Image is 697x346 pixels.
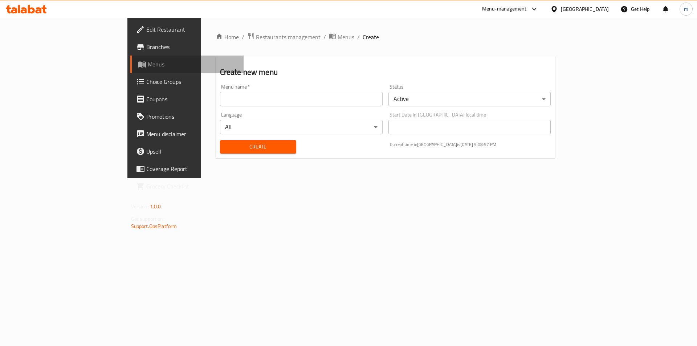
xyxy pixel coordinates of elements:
[130,73,244,90] a: Choice Groups
[357,33,360,41] li: /
[146,130,238,138] span: Menu disclaimer
[684,5,688,13] span: m
[130,160,244,178] a: Coverage Report
[146,42,238,51] span: Branches
[130,38,244,56] a: Branches
[146,77,238,86] span: Choice Groups
[130,90,244,108] a: Coupons
[130,56,244,73] a: Menus
[390,141,551,148] p: Current time in [GEOGRAPHIC_DATA] is [DATE] 9:08:57 PM
[388,92,551,106] div: Active
[247,32,321,42] a: Restaurants management
[256,33,321,41] span: Restaurants management
[131,202,149,211] span: Version:
[482,5,527,13] div: Menu-management
[146,164,238,173] span: Coverage Report
[130,21,244,38] a: Edit Restaurant
[561,5,609,13] div: [GEOGRAPHIC_DATA]
[148,60,238,69] span: Menus
[131,221,177,231] a: Support.OpsPlatform
[130,178,244,195] a: Grocery Checklist
[146,147,238,156] span: Upsell
[323,33,326,41] li: /
[220,140,296,154] button: Create
[338,33,354,41] span: Menus
[146,95,238,103] span: Coupons
[150,202,161,211] span: 1.0.0
[131,214,164,224] span: Get support on:
[363,33,379,41] span: Create
[146,112,238,121] span: Promotions
[329,32,354,42] a: Menus
[220,120,383,134] div: All
[220,92,383,106] input: Please enter Menu name
[130,143,244,160] a: Upsell
[130,125,244,143] a: Menu disclaimer
[146,25,238,34] span: Edit Restaurant
[220,67,551,78] h2: Create new menu
[130,108,244,125] a: Promotions
[226,142,290,151] span: Create
[146,182,238,191] span: Grocery Checklist
[216,32,555,42] nav: breadcrumb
